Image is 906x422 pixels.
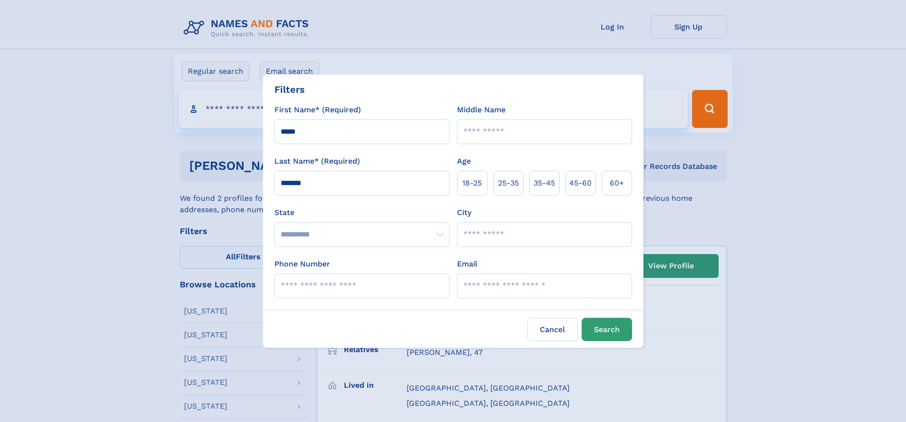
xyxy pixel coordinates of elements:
[457,258,477,270] label: Email
[274,258,330,270] label: Phone Number
[569,177,592,189] span: 45‑60
[534,177,555,189] span: 35‑45
[527,318,578,341] label: Cancel
[457,104,506,116] label: Middle Name
[274,207,449,218] label: State
[498,177,519,189] span: 25‑35
[582,318,632,341] button: Search
[610,177,624,189] span: 60+
[274,156,360,167] label: Last Name* (Required)
[462,177,482,189] span: 18‑25
[274,104,361,116] label: First Name* (Required)
[274,82,305,97] div: Filters
[457,207,471,218] label: City
[457,156,471,167] label: Age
